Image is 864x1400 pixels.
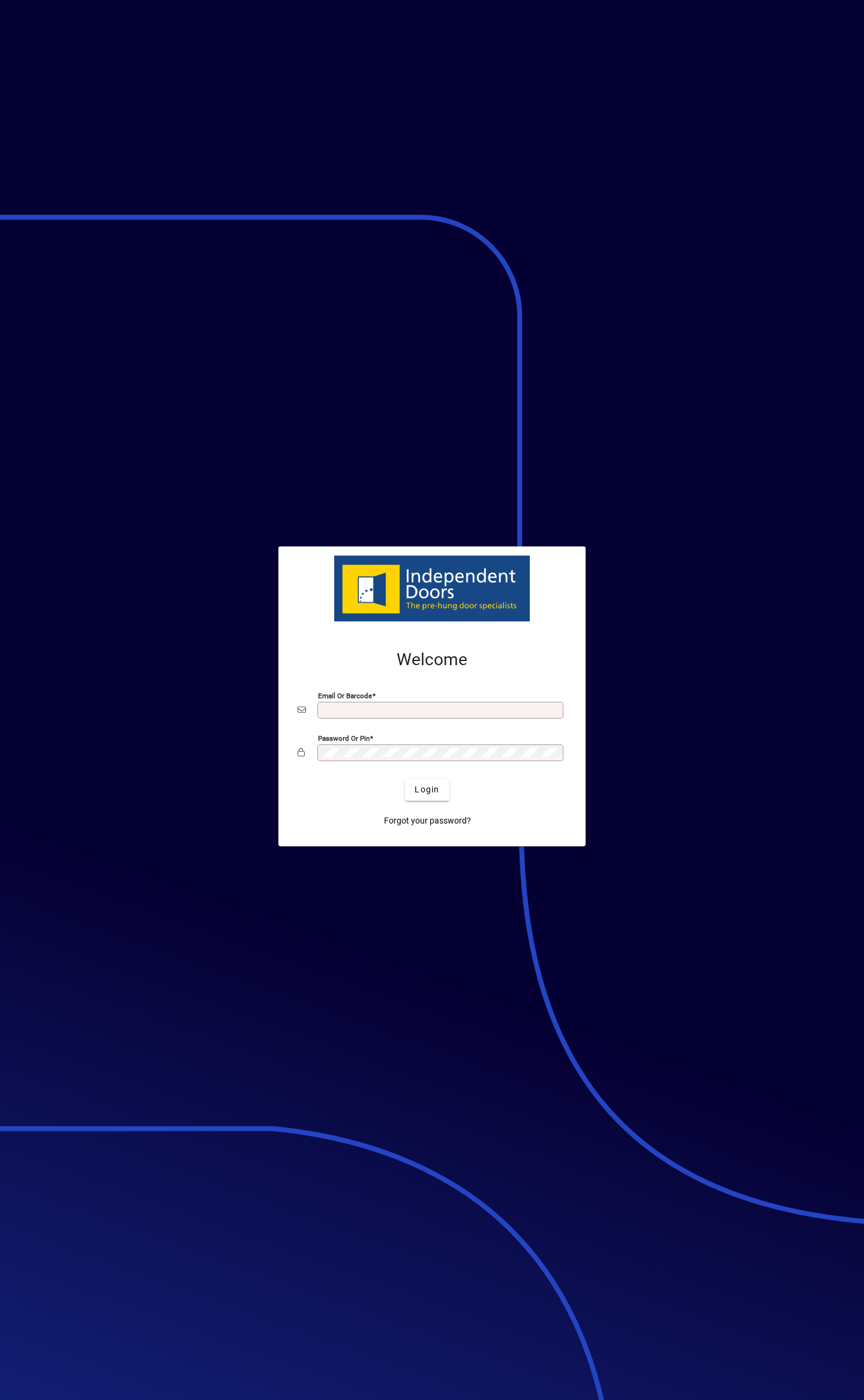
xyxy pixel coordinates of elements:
[415,783,439,796] span: Login
[384,815,471,827] span: Forgot your password?
[298,650,566,670] h2: Welcome
[405,779,449,801] button: Login
[379,810,476,832] a: Forgot your password?
[318,734,370,742] mat-label: Password or Pin
[318,691,372,699] mat-label: Email or Barcode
